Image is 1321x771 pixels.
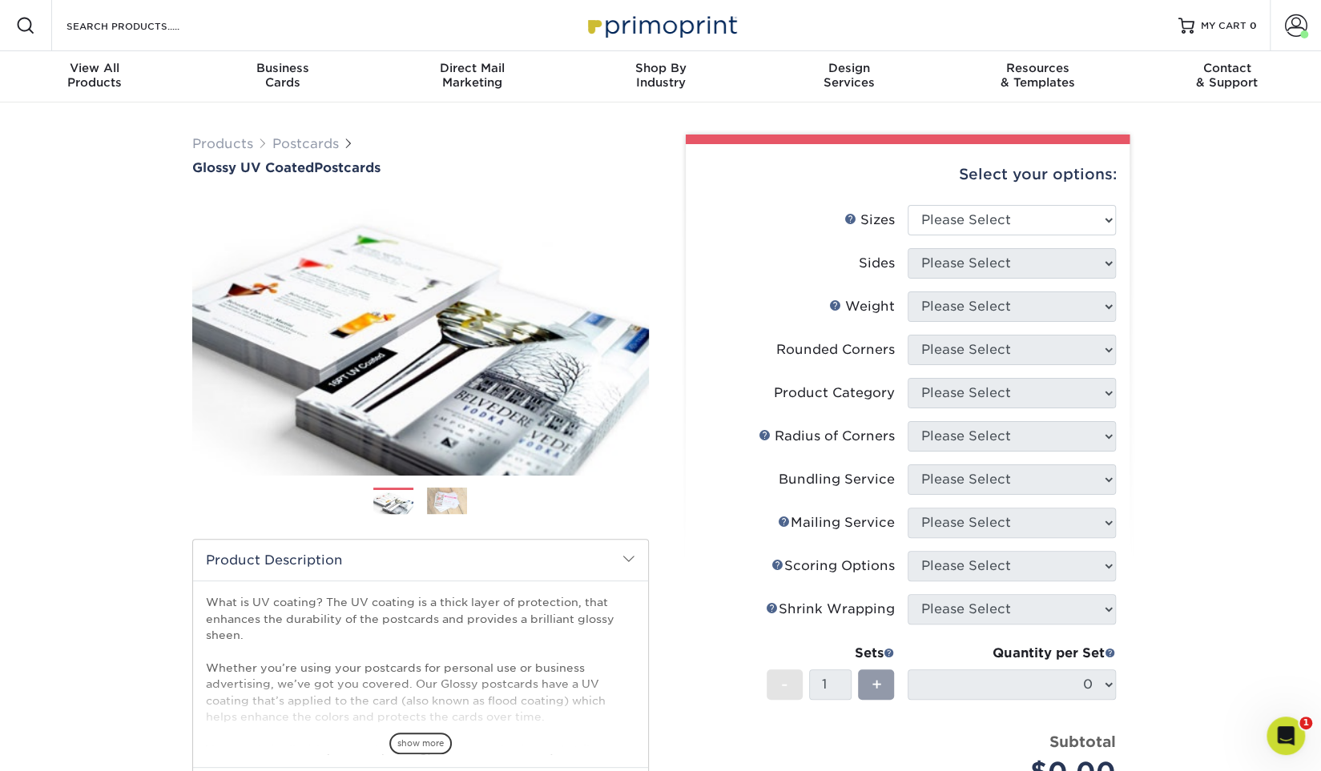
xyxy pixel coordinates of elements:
div: Shrink Wrapping [766,600,895,619]
div: Sides [859,254,895,273]
a: DesignServices [755,51,944,102]
a: Resources& Templates [944,51,1133,102]
span: Shop By [566,61,755,75]
img: Glossy UV Coated 01 [192,177,649,492]
iframe: Intercom live chat [1267,717,1305,755]
div: Sizes [844,211,895,230]
div: Scoring Options [771,556,895,576]
span: MY CART [1201,19,1246,33]
div: Mailing Service [778,513,895,532]
h1: Postcards [192,160,649,175]
div: Industry [566,61,755,90]
div: & Support [1132,61,1321,90]
span: Design [755,61,944,75]
span: + [871,673,881,697]
span: show more [389,733,452,754]
div: Radius of Corners [759,427,895,446]
div: Quantity per Set [908,644,1116,663]
span: Business [189,61,378,75]
input: SEARCH PRODUCTS..... [65,16,221,35]
a: Postcards [272,136,339,151]
a: Products [192,136,253,151]
div: Weight [829,297,895,316]
img: Postcards 01 [373,488,413,516]
span: Resources [944,61,1133,75]
a: BusinessCards [189,51,378,102]
span: Contact [1132,61,1321,75]
div: Services [755,61,944,90]
div: Rounded Corners [776,340,895,359]
strong: Subtotal [1049,733,1116,750]
span: Direct Mail [377,61,566,75]
div: Sets [767,644,895,663]
div: & Templates [944,61,1133,90]
a: Direct MailMarketing [377,51,566,102]
div: Bundling Service [779,470,895,489]
span: - [781,673,788,697]
span: Glossy UV Coated [192,160,314,175]
div: Cards [189,61,378,90]
a: Glossy UV CoatedPostcards [192,160,649,175]
img: Primoprint [581,8,741,42]
a: Contact& Support [1132,51,1321,102]
span: 0 [1250,20,1257,31]
a: Shop ByIndustry [566,51,755,102]
div: Select your options: [699,144,1117,205]
div: Product Category [774,383,895,403]
div: Marketing [377,61,566,90]
h2: Product Description [193,540,648,580]
img: Postcards 02 [427,487,467,515]
span: 1 [1299,717,1312,729]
